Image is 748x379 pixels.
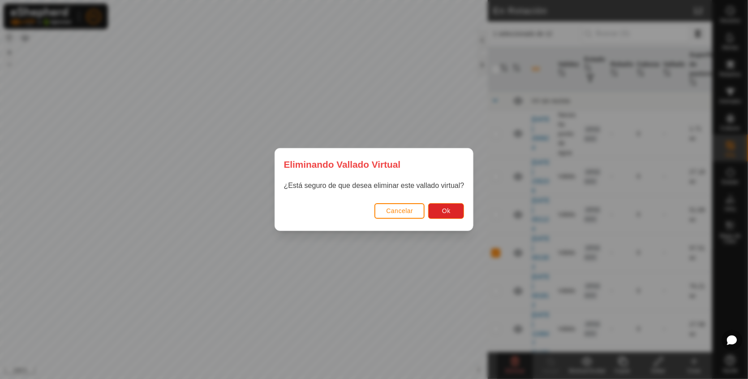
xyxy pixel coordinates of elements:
button: Cancelar [374,203,425,219]
p: ¿Está seguro de que desea eliminar este vallado virtual? [284,180,464,191]
span: Cancelar [386,207,413,214]
button: Ok [428,203,464,219]
span: Eliminando Vallado Virtual [284,157,401,171]
span: Ok [442,207,451,214]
